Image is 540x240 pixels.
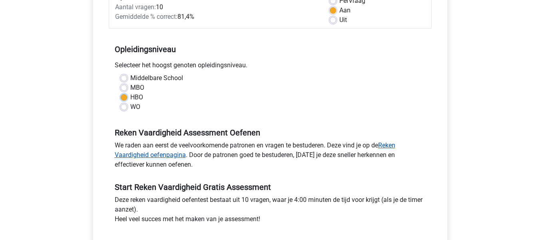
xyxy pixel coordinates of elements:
[130,102,140,112] label: WO
[115,41,426,57] h5: Opleidingsniveau
[115,128,426,137] h5: Reken Vaardigheid Assessment Oefenen
[339,6,351,15] label: Aan
[115,3,156,11] span: Aantal vragen:
[115,182,426,192] h5: Start Reken Vaardigheid Gratis Assessment
[109,141,432,173] div: We raden aan eerst de veelvoorkomende patronen en vragen te bestuderen. Deze vind je op de . Door...
[130,93,143,102] label: HBO
[339,15,347,25] label: Uit
[109,195,432,227] div: Deze reken vaardigheid oefentest bestaat uit 10 vragen, waar je 4:00 minuten de tijd voor krijgt ...
[130,83,144,93] label: MBO
[109,61,432,73] div: Selecteer het hoogst genoten opleidingsniveau.
[109,2,324,12] div: 10
[130,73,183,83] label: Middelbare School
[109,12,324,22] div: 81,4%
[115,13,177,20] span: Gemiddelde % correct:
